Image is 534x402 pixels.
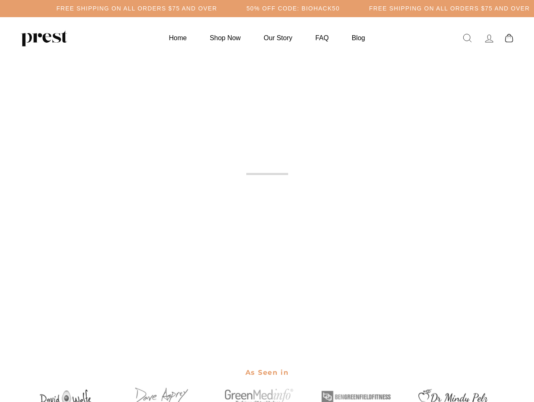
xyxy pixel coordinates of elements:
[22,363,512,382] h2: As Seen in
[158,30,375,46] ul: Primary
[57,5,217,12] h5: Free Shipping on all orders $75 and over
[199,30,251,46] a: Shop Now
[253,30,303,46] a: Our Story
[158,30,197,46] a: Home
[305,30,339,46] a: FAQ
[246,5,340,12] h5: 50% OFF CODE: BIOHACK50
[341,30,376,46] a: Blog
[369,5,530,12] h5: Free Shipping on all orders $75 and over
[21,30,67,46] img: PREST ORGANICS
